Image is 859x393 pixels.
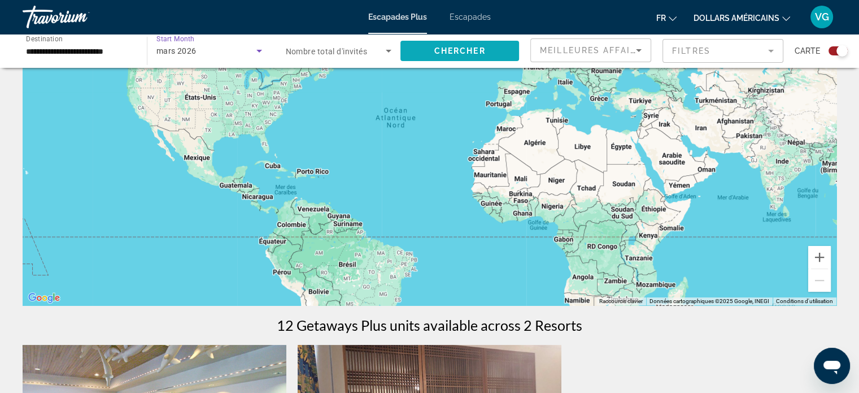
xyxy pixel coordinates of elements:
span: Carte [795,43,820,59]
button: Zoom arrière [808,269,831,292]
span: Chercher [434,46,486,55]
font: dollars américains [694,14,779,23]
button: Chercher [400,41,519,61]
a: Travorium [23,2,136,32]
span: Données cartographiques ©2025 Google, INEGI [649,298,769,304]
button: Raccourcis clavier [599,297,643,305]
a: Escapades [450,12,491,21]
font: fr [656,14,666,23]
span: mars 2026 [156,46,197,55]
button: Zoom avant [808,246,831,269]
h1: 12 Getaways Plus units available across 2 Resorts [277,317,582,334]
a: Ouvrir cette zone dans Google Maps (dans une nouvelle fenêtre) [25,291,63,305]
iframe: Bouton de lancement de la fenêtre de messagerie [814,348,850,384]
a: Escapades Plus [368,12,427,21]
img: Google [25,291,63,305]
span: Nombre total d'invités [286,47,368,56]
font: VG [815,11,829,23]
span: Start Month [156,35,194,43]
span: Destination [26,34,63,42]
button: Changer de langue [656,10,677,26]
button: Filter [662,38,783,63]
button: Menu utilisateur [807,5,836,29]
button: Changer de devise [694,10,790,26]
a: Conditions d'utilisation (s'ouvre dans un nouvel onglet) [776,298,833,304]
span: Meilleures affaires [540,46,648,55]
mat-select: Sort by [540,44,642,57]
